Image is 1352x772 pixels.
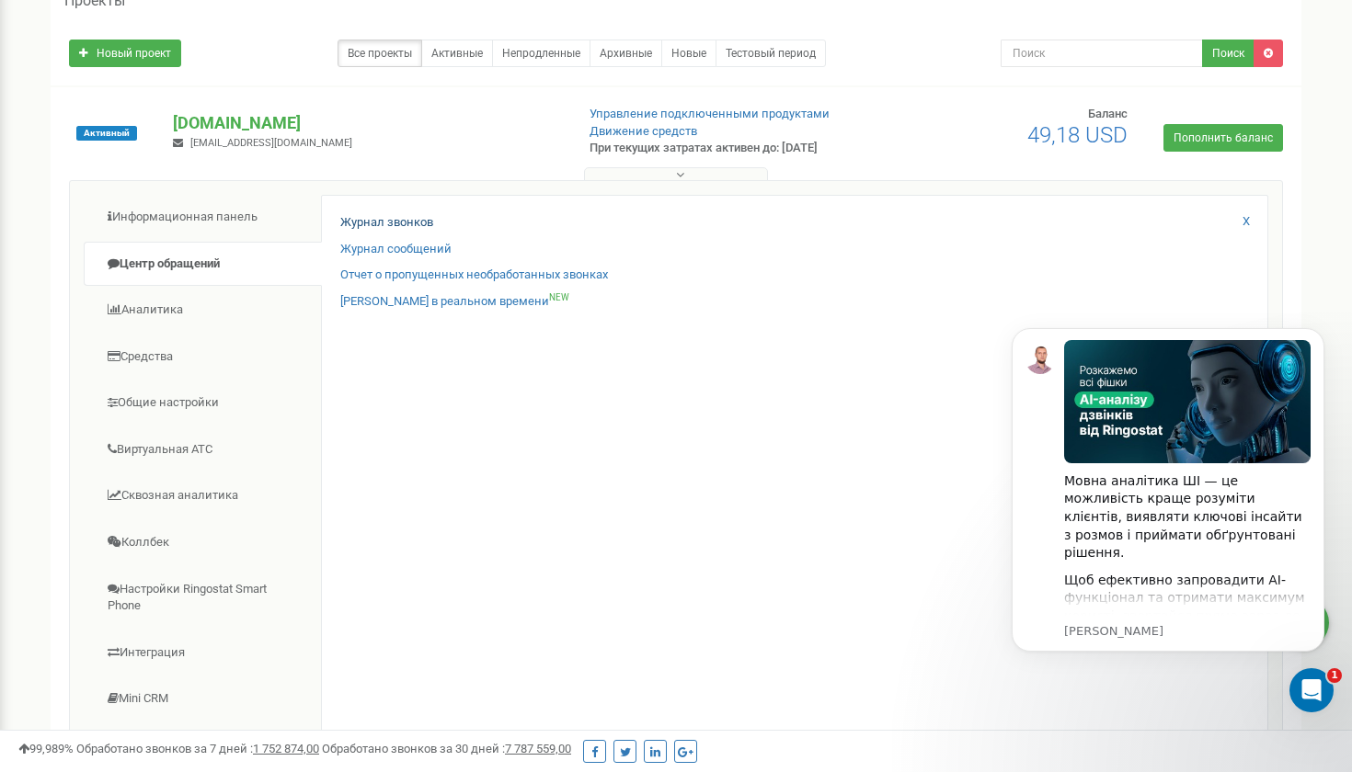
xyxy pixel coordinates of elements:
[84,567,322,629] a: Настройки Ringostat Smart Phone
[590,40,662,67] a: Архивные
[84,520,322,565] a: Коллбек
[590,140,873,157] p: При текущих затратах активен до: [DATE]
[84,630,322,675] a: Интеграция
[984,301,1352,722] iframe: Intercom notifications повідомлення
[173,111,559,135] p: [DOMAIN_NAME]
[84,427,322,472] a: Виртуальная АТС
[1289,668,1334,712] iframe: Intercom live chat
[1243,213,1250,231] a: X
[492,40,590,67] a: Непродленные
[84,288,322,333] a: Аналитика
[1327,668,1342,683] span: 1
[505,742,571,755] u: 7 787 559,00
[69,40,181,67] a: Новый проект
[716,40,826,67] a: Тестовый период
[253,742,319,755] u: 1 752 874,00
[1088,107,1128,120] span: Баланс
[590,107,830,120] a: Управление подключенными продуктами
[1163,124,1283,152] a: Пополнить баланс
[190,137,352,149] span: [EMAIL_ADDRESS][DOMAIN_NAME]
[84,195,322,240] a: Информационная панель
[76,126,137,141] span: Активный
[84,473,322,518] a: Сквозная аналитика
[338,40,422,67] a: Все проекты
[84,242,322,287] a: Центр обращений
[1027,122,1128,148] span: 49,18 USD
[340,241,452,258] a: Журнал сообщений
[661,40,716,67] a: Новые
[340,267,608,284] a: Отчет о пропущенных необработанных звонках
[1202,40,1255,67] button: Поиск
[18,742,74,755] span: 99,989%
[84,335,322,380] a: Средства
[322,742,571,755] span: Обработано звонков за 30 дней :
[590,124,697,138] a: Движение средств
[84,380,322,426] a: Общие настройки
[84,723,322,768] a: Коллтрекинг
[340,293,569,311] a: [PERSON_NAME] в реальном времениNEW
[76,742,319,755] span: Обработано звонков за 7 дней :
[1001,40,1204,67] input: Поиск
[84,676,322,721] a: Mini CRM
[421,40,493,67] a: Активные
[340,214,433,232] a: Журнал звонков
[549,292,569,302] sup: NEW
